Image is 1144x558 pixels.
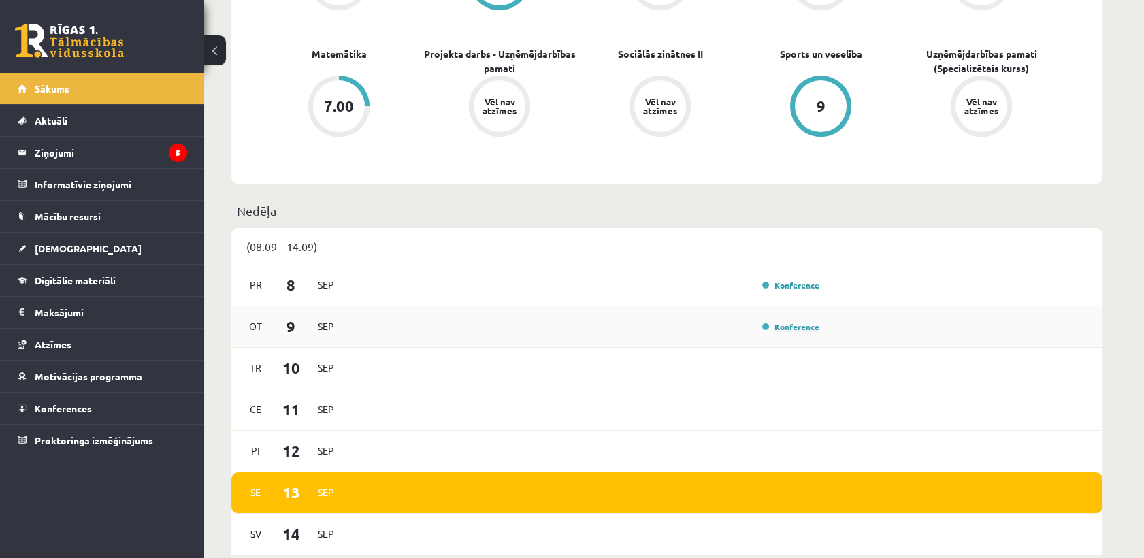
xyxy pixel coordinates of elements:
[740,76,901,139] a: 9
[18,393,187,424] a: Konferences
[18,137,187,168] a: Ziņojumi5
[270,523,312,545] span: 14
[18,361,187,392] a: Motivācijas programma
[259,76,419,139] a: 7.00
[35,169,187,200] legend: Informatīvie ziņojumi
[18,169,187,200] a: Informatīvie ziņojumi
[35,210,101,223] span: Mācību resursi
[312,399,340,420] span: Sep
[242,316,270,337] span: Ot
[237,201,1097,220] p: Nedēļa
[35,297,187,328] legend: Maksājumi
[618,47,703,61] a: Sociālās zinātnes II
[18,329,187,360] a: Atzīmes
[270,274,312,296] span: 8
[270,357,312,379] span: 10
[18,297,187,328] a: Maksājumi
[641,97,679,115] div: Vēl nav atzīmes
[242,357,270,378] span: Tr
[270,481,312,504] span: 13
[35,338,71,350] span: Atzīmes
[580,76,740,139] a: Vēl nav atzīmes
[35,370,142,382] span: Motivācijas programma
[35,402,92,414] span: Konferences
[242,440,270,461] span: Pi
[312,357,340,378] span: Sep
[15,24,124,58] a: Rīgas 1. Tālmācības vidusskola
[762,280,819,291] a: Konference
[35,82,69,95] span: Sākums
[817,99,826,114] div: 9
[901,47,1062,76] a: Uzņēmējdarbības pamati (Specializētais kurss)
[35,242,142,255] span: [DEMOGRAPHIC_DATA]
[35,114,67,127] span: Aktuāli
[312,47,367,61] a: Matemātika
[169,144,187,162] i: 5
[18,73,187,104] a: Sākums
[242,399,270,420] span: Ce
[270,315,312,338] span: 9
[312,523,340,544] span: Sep
[242,274,270,295] span: Pr
[324,99,354,114] div: 7.00
[18,425,187,456] a: Proktoringa izmēģinājums
[18,233,187,264] a: [DEMOGRAPHIC_DATA]
[18,105,187,136] a: Aktuāli
[962,97,1000,115] div: Vēl nav atzīmes
[35,434,153,446] span: Proktoringa izmēģinājums
[419,47,580,76] a: Projekta darbs - Uzņēmējdarbības pamati
[18,265,187,296] a: Digitālie materiāli
[270,398,312,421] span: 11
[312,316,340,337] span: Sep
[242,482,270,503] span: Se
[780,47,862,61] a: Sports un veselība
[270,440,312,462] span: 12
[419,76,580,139] a: Vēl nav atzīmes
[312,274,340,295] span: Sep
[480,97,519,115] div: Vēl nav atzīmes
[35,137,187,168] legend: Ziņojumi
[35,274,116,286] span: Digitālie materiāli
[762,321,819,332] a: Konference
[242,523,270,544] span: Sv
[312,440,340,461] span: Sep
[901,76,1062,139] a: Vēl nav atzīmes
[231,228,1102,265] div: (08.09 - 14.09)
[312,482,340,503] span: Sep
[18,201,187,232] a: Mācību resursi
